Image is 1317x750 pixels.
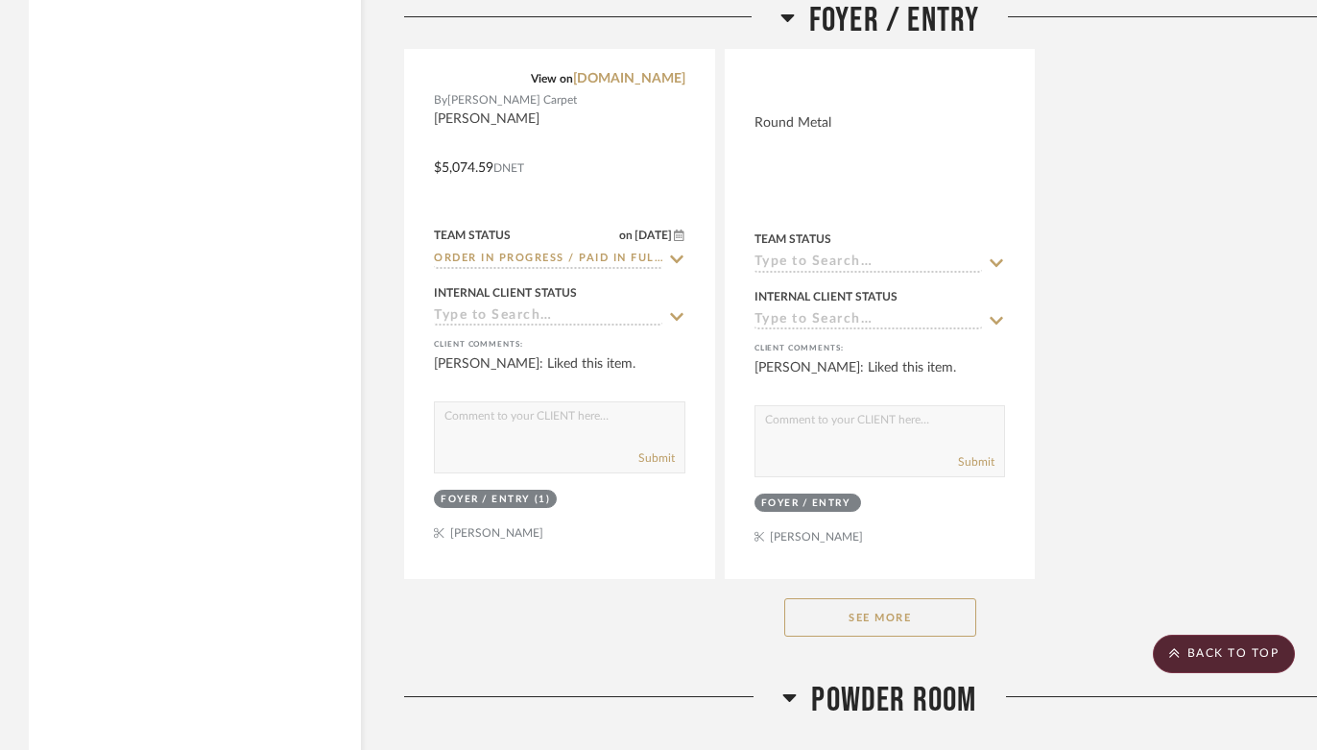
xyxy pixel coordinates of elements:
[447,91,577,109] span: [PERSON_NAME] Carpet
[535,493,551,507] div: (1)
[434,284,577,302] div: Internal Client Status
[441,493,530,507] div: Foyer / Entry
[761,496,850,511] div: Foyer / Entry
[958,453,994,471] button: Submit
[531,73,573,85] span: View on
[619,230,633,241] span: on
[754,358,1006,397] div: [PERSON_NAME]: Liked this item.
[573,72,685,85] a: [DOMAIN_NAME]
[633,229,674,242] span: [DATE]
[434,354,685,393] div: [PERSON_NAME]: Liked this item.
[434,227,511,244] div: Team Status
[434,251,662,269] input: Type to Search…
[434,91,447,109] span: By
[754,230,831,248] div: Team Status
[1153,635,1295,673] scroll-to-top-button: BACK TO TOP
[811,680,976,721] span: Powder Room
[754,254,983,273] input: Type to Search…
[434,308,662,327] input: Type to Search…
[638,449,675,467] button: Submit
[754,312,983,330] input: Type to Search…
[754,288,898,305] div: Internal Client Status
[784,598,976,637] button: See More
